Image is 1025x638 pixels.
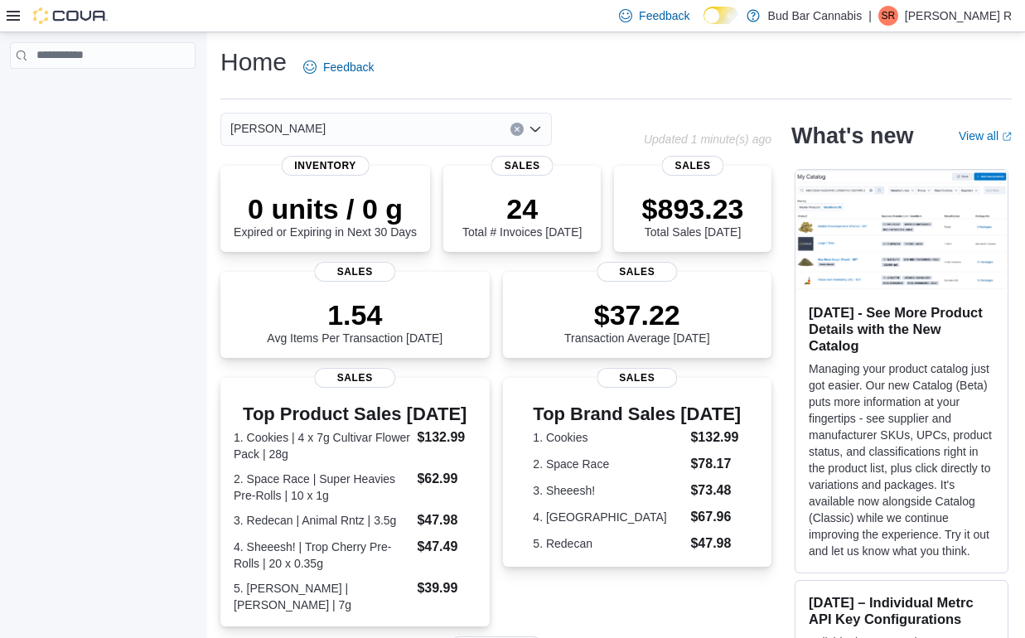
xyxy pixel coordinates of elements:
span: Inventory [281,156,370,176]
p: $37.22 [564,298,710,331]
span: Sales [315,262,395,282]
div: Expired or Expiring in Next 30 Days [234,192,417,239]
span: Sales [662,156,724,176]
p: | [868,6,872,26]
h3: [DATE] – Individual Metrc API Key Configurations [809,594,994,627]
dd: $78.17 [690,454,741,474]
dd: $73.48 [690,481,741,500]
a: Feedback [297,51,380,84]
div: Total # Invoices [DATE] [462,192,582,239]
h2: What's new [791,123,913,149]
img: Cova [33,7,108,24]
dt: 1. Cookies [533,429,684,446]
dd: $47.49 [417,537,476,557]
dd: $47.98 [690,534,741,553]
dt: 3. Redecan | Animal Rntz | 3.5g [234,512,410,529]
p: Managing your product catalog just got easier. Our new Catalog (Beta) puts more information at yo... [809,360,994,559]
dd: $132.99 [417,428,476,447]
h3: Top Brand Sales [DATE] [533,404,741,424]
p: 24 [462,192,582,225]
a: View allExternal link [959,129,1012,143]
dd: $47.98 [417,510,476,530]
div: Transaction Average [DATE] [564,298,710,345]
button: Open list of options [529,123,542,136]
span: Sales [597,262,677,282]
p: Bud Bar Cannabis [768,6,863,26]
p: 1.54 [267,298,442,331]
span: Sales [491,156,554,176]
svg: External link [1002,132,1012,142]
p: Updated 1 minute(s) ago [644,133,771,146]
p: [PERSON_NAME] R [905,6,1012,26]
p: $893.23 [642,192,744,225]
nav: Complex example [10,72,196,112]
dd: $39.99 [417,578,476,598]
dt: 1. Cookies | 4 x 7g Cultivar Flower Pack | 28g [234,429,410,462]
dd: $62.99 [417,469,476,489]
dt: 2. Space Race | Super Heavies Pre-Rolls | 10 x 1g [234,471,410,504]
dt: 2. Space Race [533,456,684,472]
h1: Home [220,46,287,79]
dt: 4. [GEOGRAPHIC_DATA] [533,509,684,525]
dt: 4. Sheeesh! | Trop Cherry Pre-Rolls | 20 x 0.35g [234,539,410,572]
span: Feedback [323,59,374,75]
div: Avg Items Per Transaction [DATE] [267,298,442,345]
input: Dark Mode [703,7,738,24]
dd: $132.99 [690,428,741,447]
span: Dark Mode [703,24,704,25]
p: 0 units / 0 g [234,192,417,225]
dt: 3. Sheeesh! [533,482,684,499]
span: Sales [315,368,395,388]
h3: [DATE] - See More Product Details with the New Catalog [809,304,994,354]
span: Feedback [639,7,689,24]
dt: 5. [PERSON_NAME] | [PERSON_NAME] | 7g [234,580,410,613]
dd: $67.96 [690,507,741,527]
button: Clear input [510,123,524,136]
h3: Top Product Sales [DATE] [234,404,476,424]
div: Shelbie R [878,6,898,26]
span: SR [882,6,896,26]
div: Total Sales [DATE] [642,192,744,239]
span: Sales [597,368,677,388]
dt: 5. Redecan [533,535,684,552]
span: [PERSON_NAME] [230,118,326,138]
